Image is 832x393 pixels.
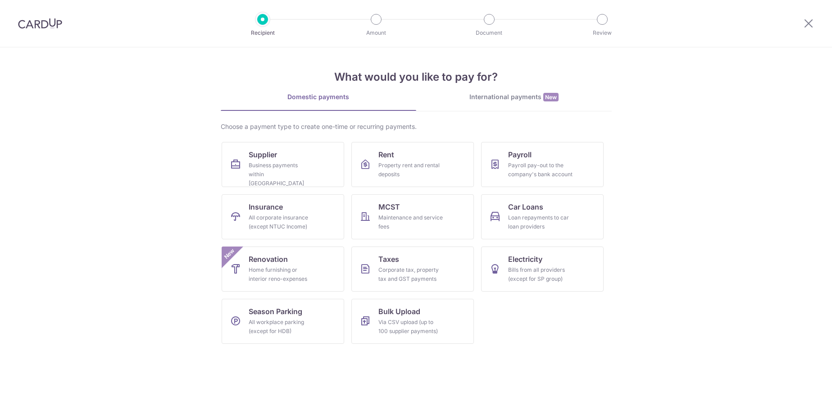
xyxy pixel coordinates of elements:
iframe: Opens a widget where you can find more information [774,366,823,388]
a: TaxesCorporate tax, property tax and GST payments [351,247,474,292]
span: Renovation [249,254,288,265]
span: Supplier [249,149,277,160]
a: MCSTMaintenance and service fees [351,194,474,239]
div: All workplace parking (except for HDB) [249,318,314,336]
div: Property rent and rental deposits [378,161,443,179]
div: Bills from all providers (except for SP group) [508,265,573,283]
a: SupplierBusiness payments within [GEOGRAPHIC_DATA] [222,142,344,187]
h4: What would you like to pay for? [221,69,612,85]
a: PayrollPayroll pay-out to the company's bank account [481,142,604,187]
span: Bulk Upload [378,306,420,317]
span: New [222,247,236,261]
span: Car Loans [508,201,543,212]
p: Review [569,28,636,37]
span: New [543,93,559,101]
span: Taxes [378,254,399,265]
div: Choose a payment type to create one-time or recurring payments. [221,122,612,131]
div: Maintenance and service fees [378,213,443,231]
a: InsuranceAll corporate insurance (except NTUC Income) [222,194,344,239]
span: Insurance [249,201,283,212]
div: Payroll pay-out to the company's bank account [508,161,573,179]
div: Home furnishing or interior reno-expenses [249,265,314,283]
a: ElectricityBills from all providers (except for SP group) [481,247,604,292]
a: Season ParkingAll workplace parking (except for HDB) [222,299,344,344]
span: Electricity [508,254,542,265]
div: Corporate tax, property tax and GST payments [378,265,443,283]
a: Bulk UploadVia CSV upload (up to 100 supplier payments) [351,299,474,344]
div: International payments [416,92,612,102]
div: Domestic payments [221,92,416,101]
img: CardUp [18,18,62,29]
span: Payroll [508,149,532,160]
span: Season Parking [249,306,302,317]
a: RentProperty rent and rental deposits [351,142,474,187]
span: Rent [378,149,394,160]
a: RenovationHome furnishing or interior reno-expensesNew [222,247,344,292]
div: Via CSV upload (up to 100 supplier payments) [378,318,443,336]
div: All corporate insurance (except NTUC Income) [249,213,314,231]
p: Document [456,28,523,37]
span: MCST [378,201,400,212]
p: Amount [343,28,409,37]
p: Recipient [229,28,296,37]
div: Business payments within [GEOGRAPHIC_DATA] [249,161,314,188]
div: Loan repayments to car loan providers [508,213,573,231]
a: Car LoansLoan repayments to car loan providers [481,194,604,239]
